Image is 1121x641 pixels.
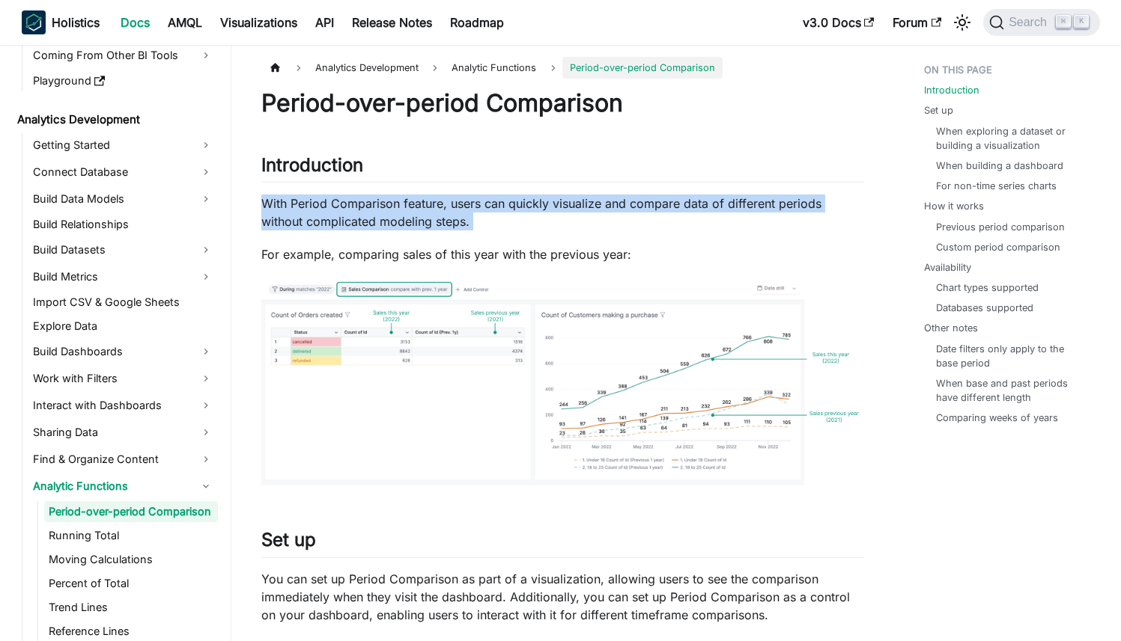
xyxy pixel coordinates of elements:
a: Visualizations [211,10,306,34]
a: Playground [28,70,218,91]
a: When base and past periods have different length [936,376,1085,405]
a: Date filters only apply to the base period [936,342,1085,370]
a: v3.0 Docs [794,10,884,34]
a: Trend Lines [44,597,218,618]
a: AMQL [159,10,211,34]
a: Forum [884,10,950,34]
a: Set up [924,103,953,117]
a: Introduction [924,83,979,97]
a: Build Metrics [28,265,218,289]
a: Chart types supported [936,280,1039,295]
p: For example, comparing sales of this year with the previous year: [261,245,864,263]
a: Analytics Development [13,109,218,130]
a: Sharing Data [28,420,218,444]
a: Explore Data [28,316,218,337]
a: HolisticsHolistics [22,10,100,34]
a: For non-time series charts [936,179,1057,193]
kbd: K [1074,15,1089,28]
kbd: ⌘ [1056,15,1071,28]
a: Comparing weeks of years [936,411,1058,425]
a: Work with Filters [28,366,218,390]
a: Interact with Dashboards [28,393,218,417]
nav: Docs sidebar [7,45,231,641]
span: Search [1004,16,1056,29]
span: Analytics Development [308,57,426,79]
a: Docs [112,10,159,34]
button: Search (Command+K) [983,9,1099,36]
a: Release Notes [343,10,441,34]
a: Availability [924,260,971,275]
a: Build Relationships [28,214,218,235]
a: Build Data Models [28,187,218,211]
a: Previous period comparison [936,220,1065,234]
a: When building a dashboard [936,159,1063,173]
span: Analytic Functions [444,57,544,79]
a: Find & Organize Content [28,447,218,471]
a: Import CSV & Google Sheets [28,292,218,313]
a: Percent of Total [44,573,218,594]
h2: Introduction [261,154,864,183]
a: Custom period comparison [936,240,1060,254]
h2: Set up [261,529,864,557]
h1: Period-over-period Comparison [261,88,864,118]
a: How it works [924,199,984,213]
a: Analytic Functions [28,474,218,498]
button: Switch between dark and light mode (currently light mode) [950,10,974,34]
a: Build Dashboards [28,340,218,364]
span: Period-over-period Comparison [562,57,723,79]
a: Roadmap [441,10,513,34]
a: When exploring a dataset or building a visualization [936,124,1085,153]
a: Coming From Other BI Tools [28,43,218,67]
a: Databases supported [936,301,1033,315]
p: With Period Comparison feature, users can quickly visualize and compare data of different periods... [261,194,864,230]
img: Holistics [22,10,46,34]
a: API [306,10,343,34]
a: Connect Database [28,160,218,184]
p: You can set up Period Comparison as part of a visualization, allowing users to see the comparison... [261,570,864,624]
a: Build Datasets [28,238,218,262]
a: Running Total [44,525,218,546]
a: Other notes [924,321,978,335]
b: Holistics [52,13,100,31]
nav: Breadcrumbs [261,57,864,79]
a: Home page [261,57,290,79]
a: Getting Started [28,133,218,157]
a: Moving Calculations [44,549,218,570]
a: Period-over-period Comparison [44,501,218,522]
